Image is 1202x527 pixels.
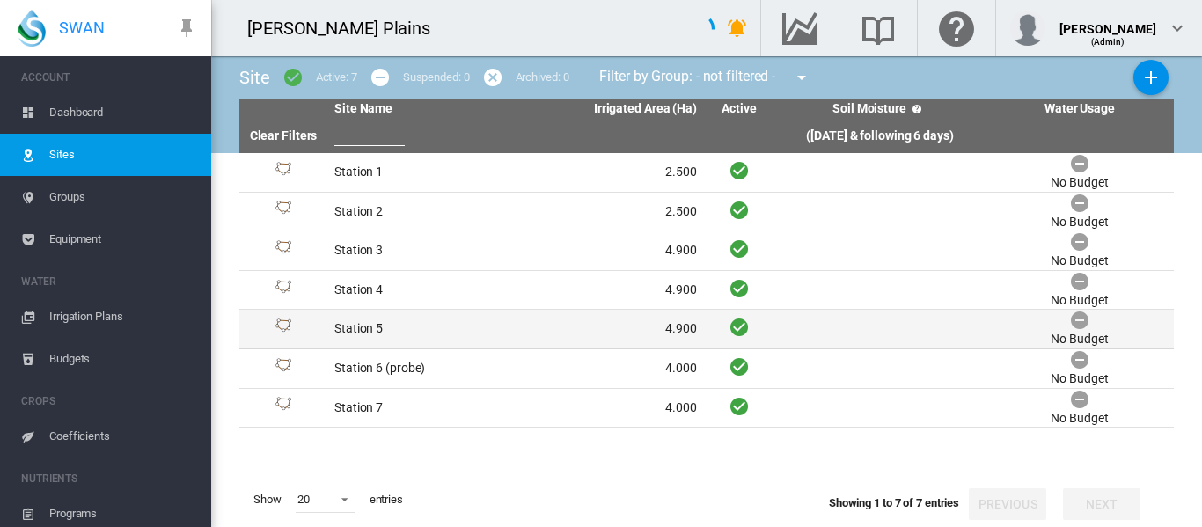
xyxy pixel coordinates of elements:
div: No Budget [1051,174,1108,192]
th: Irrigated Area (Ha) [516,99,704,120]
td: 4.900 [516,271,704,310]
span: Showing 1 to 7 of 7 entries [829,496,959,509]
td: 2.500 [516,153,704,192]
div: Suspended: 0 [403,70,470,85]
md-icon: Go to the Data Hub [779,18,821,39]
div: No Budget [1051,331,1108,348]
td: 4.900 [516,310,704,348]
img: 1.svg [273,201,294,222]
md-icon: icon-help-circle [906,99,927,120]
td: Station 6 (probe) [327,349,516,388]
a: Clear Filters [250,128,318,143]
md-icon: icon-minus-circle [370,67,391,88]
span: ACCOUNT [21,63,197,91]
div: Archived: 0 [516,70,569,85]
img: SWAN-Landscape-Logo-Colour-drop.png [18,10,46,47]
th: Active [704,99,774,120]
button: icon-bell-ring [720,11,755,46]
md-icon: icon-chevron-down [1167,18,1188,39]
tr: Site Id: 4253 Station 2 2.500 No Budget [239,193,1174,232]
span: (Admin) [1091,37,1125,47]
td: Station 5 [327,310,516,348]
button: Next [1063,488,1140,520]
div: [PERSON_NAME] [1059,13,1156,31]
span: Show [246,485,289,515]
img: 1.svg [273,162,294,183]
md-icon: icon-checkbox-marked-circle [282,67,304,88]
td: 4.000 [516,389,704,428]
div: Site Id: 4254 [246,240,320,261]
span: Site [239,67,270,88]
span: WATER [21,267,197,296]
md-icon: icon-cancel [482,67,503,88]
img: 1.svg [273,280,294,301]
span: entries [363,485,410,515]
td: 2.500 [516,193,704,231]
div: Site Id: 4257 [246,358,320,379]
th: Soil Moisture [774,99,986,120]
span: SWAN [59,17,105,39]
md-icon: icon-plus [1140,67,1162,88]
th: Water Usage [986,99,1174,120]
tr: Site Id: 4252 Station 1 2.500 No Budget [239,153,1174,193]
span: Coefficients [49,415,197,457]
button: Add New Site, define start date [1133,60,1169,95]
button: Previous [969,488,1046,520]
td: 4.900 [516,231,704,270]
md-icon: Click here for help [935,18,978,39]
span: Irrigation Plans [49,296,197,338]
div: Site Id: 4258 [246,397,320,418]
span: NUTRIENTS [21,465,197,493]
tr: Site Id: 4257 Station 6 (probe) 4.000 No Budget [239,349,1174,389]
span: Sites [49,134,197,176]
div: Site Id: 4256 [246,318,320,340]
tr: Site Id: 4256 Station 5 4.900 No Budget [239,310,1174,349]
td: Station 2 [327,193,516,231]
div: Site Id: 4252 [246,162,320,183]
img: 1.svg [273,240,294,261]
th: Site Name [327,99,516,120]
div: No Budget [1051,214,1108,231]
div: No Budget [1051,410,1108,428]
md-icon: icon-pin [176,18,197,39]
img: 1.svg [273,318,294,340]
img: profile.jpg [1010,11,1045,46]
md-icon: icon-menu-down [791,67,812,88]
div: No Budget [1051,370,1108,388]
tr: Site Id: 4258 Station 7 4.000 No Budget [239,389,1174,428]
span: Budgets [49,338,197,380]
div: No Budget [1051,292,1108,310]
span: CROPS [21,387,197,415]
tr: Site Id: 4254 Station 3 4.900 No Budget [239,231,1174,271]
md-icon: Search the knowledge base [857,18,899,39]
div: Site Id: 4255 [246,280,320,301]
div: 20 [297,493,310,506]
div: Filter by Group: - not filtered - [586,60,825,95]
img: 1.svg [273,358,294,379]
div: No Budget [1051,253,1108,270]
span: Dashboard [49,91,197,134]
span: Groups [49,176,197,218]
td: Station 4 [327,271,516,310]
img: 1.svg [273,397,294,418]
div: Site Id: 4253 [246,201,320,222]
button: icon-menu-down [784,60,819,95]
th: ([DATE] & following 6 days) [774,120,986,153]
md-icon: icon-bell-ring [727,18,748,39]
td: Station 3 [327,231,516,270]
td: Station 7 [327,389,516,428]
td: 4.000 [516,349,704,388]
tr: Site Id: 4255 Station 4 4.900 No Budget [239,271,1174,311]
div: [PERSON_NAME] Plains [247,16,446,40]
span: Equipment [49,218,197,260]
td: Station 1 [327,153,516,192]
div: Active: 7 [316,70,357,85]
